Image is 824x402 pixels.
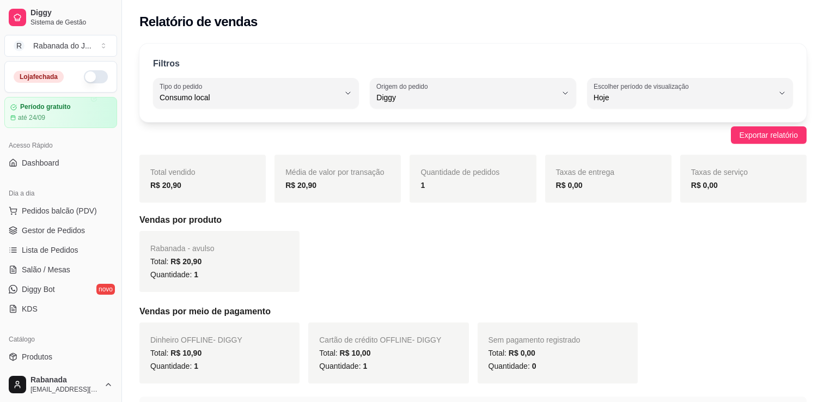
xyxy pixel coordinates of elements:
div: Rabanada do J ... [33,40,91,51]
span: Total: [489,349,535,357]
span: R$ 10,90 [170,349,202,357]
h2: Relatório de vendas [139,13,258,31]
button: Pedidos balcão (PDV) [4,202,117,220]
button: Rabanada[EMAIL_ADDRESS][DOMAIN_NAME] [4,371,117,398]
strong: R$ 0,00 [556,181,583,190]
span: Quantidade: [150,362,198,370]
span: Quantidade: [319,362,367,370]
article: Período gratuito [20,103,71,111]
span: R$ 20,90 [170,257,202,266]
span: Taxas de entrega [556,168,614,176]
span: Diggy [30,8,113,18]
strong: R$ 20,90 [285,181,316,190]
strong: 1 [420,181,425,190]
span: Lista de Pedidos [22,245,78,255]
div: Dia a dia [4,185,117,202]
button: Exportar relatório [731,126,807,144]
a: DiggySistema de Gestão [4,4,117,31]
a: Diggy Botnovo [4,281,117,298]
button: Escolher período de visualizaçãoHoje [587,78,793,108]
span: 1 [194,270,198,279]
span: Total: [319,349,370,357]
span: Salão / Mesas [22,264,70,275]
article: até 24/09 [18,113,45,122]
button: Origem do pedidoDiggy [370,78,576,108]
h5: Vendas por produto [139,214,807,227]
span: R$ 10,00 [340,349,371,357]
span: Cartão de crédito OFFLINE - DIGGY [319,336,441,344]
label: Tipo do pedido [160,82,206,91]
div: Acesso Rápido [4,137,117,154]
a: KDS [4,300,117,318]
span: 1 [194,362,198,370]
span: Rabanada - avulso [150,244,215,253]
span: Total: [150,349,202,357]
span: Consumo local [160,92,339,103]
span: 1 [363,362,367,370]
button: Select a team [4,35,117,57]
a: Produtos [4,348,117,366]
button: Tipo do pedidoConsumo local [153,78,359,108]
span: Quantidade: [150,270,198,279]
span: Pedidos balcão (PDV) [22,205,97,216]
span: Dashboard [22,157,59,168]
span: Gestor de Pedidos [22,225,85,236]
span: Quantidade: [489,362,536,370]
p: Filtros [153,57,180,70]
span: KDS [22,303,38,314]
div: Loja fechada [14,71,64,83]
a: Lista de Pedidos [4,241,117,259]
span: Rabanada [30,375,100,385]
span: Sistema de Gestão [30,18,113,27]
label: Escolher período de visualização [594,82,692,91]
span: Sem pagamento registrado [489,336,581,344]
strong: R$ 20,90 [150,181,181,190]
div: Catálogo [4,331,117,348]
strong: R$ 0,00 [691,181,718,190]
a: Dashboard [4,154,117,172]
span: Diggy Bot [22,284,55,295]
h5: Vendas por meio de pagamento [139,305,807,318]
span: Diggy [376,92,556,103]
span: Taxas de serviço [691,168,748,176]
span: 0 [532,362,536,370]
span: R [14,40,25,51]
span: R$ 0,00 [509,349,535,357]
button: Alterar Status [84,70,108,83]
span: Quantidade de pedidos [420,168,499,176]
span: Dinheiro OFFLINE - DIGGY [150,336,242,344]
a: Salão / Mesas [4,261,117,278]
label: Origem do pedido [376,82,431,91]
span: Total: [150,257,202,266]
span: Média de valor por transação [285,168,384,176]
span: Total vendido [150,168,196,176]
span: Hoje [594,92,773,103]
a: Período gratuitoaté 24/09 [4,97,117,128]
span: Produtos [22,351,52,362]
span: [EMAIL_ADDRESS][DOMAIN_NAME] [30,385,100,394]
a: Gestor de Pedidos [4,222,117,239]
span: Exportar relatório [740,129,798,141]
